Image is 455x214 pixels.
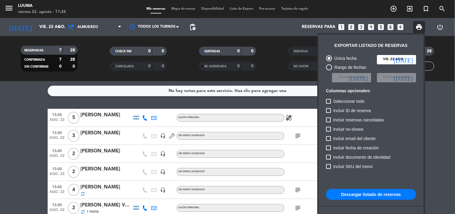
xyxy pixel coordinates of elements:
span: pending_actions [189,23,196,31]
button: Descargar listado de reservas [326,189,416,200]
span: Incluir email del cliente [334,135,376,142]
div: Exportar listado de reservas [335,42,408,49]
div: Única fecha [332,55,357,62]
i: [DATE] [394,57,413,63]
span: print [416,23,423,31]
span: Seleccionar todo [334,98,365,105]
span: Incluir no-shows [334,126,364,133]
div: Rango de fechas [332,64,367,71]
span: Incluir ID de reserva [334,107,371,114]
i: [DATE] [349,75,368,81]
i: [DATE] [394,75,413,81]
span: [PERSON_NAME] [383,75,410,80]
h6: Columnas opcionales: [326,88,416,93]
span: Incluir documento de identidad [334,154,391,161]
span: [PERSON_NAME] [338,75,365,80]
span: Incluir reservas canceladas [334,116,385,124]
span: Incluir SKU del menú [334,163,373,170]
span: Incluir fecha de creación [334,144,379,151]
